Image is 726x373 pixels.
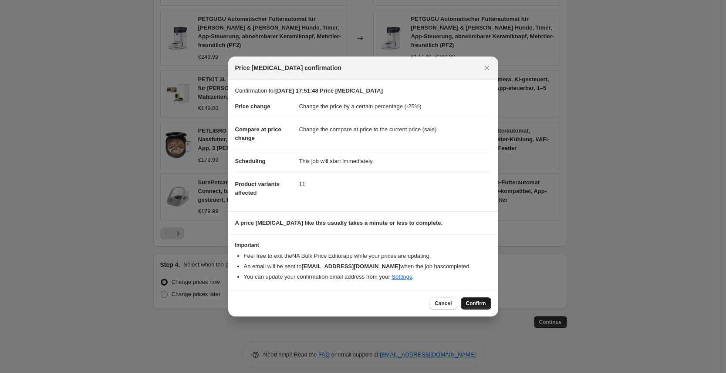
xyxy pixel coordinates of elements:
li: You can update your confirmation email address from your . [244,273,491,281]
li: An email will be sent to when the job has completed . [244,262,491,271]
span: Confirm [466,300,486,307]
span: Product variants affected [235,181,280,196]
span: Price [MEDICAL_DATA] confirmation [235,63,342,72]
b: [EMAIL_ADDRESS][DOMAIN_NAME] [301,263,400,270]
dd: 11 [299,173,491,196]
span: Cancel [435,300,452,307]
dd: Change the price by a certain percentage (-25%) [299,95,491,118]
dd: Change the compare at price to the current price (sale) [299,118,491,141]
h3: Important [235,242,491,249]
span: Scheduling [235,158,266,164]
button: Close [481,62,493,74]
button: Confirm [461,297,491,310]
b: A price [MEDICAL_DATA] like this usually takes a minute or less to complete. [235,220,443,226]
li: Feel free to exit the NA Bulk Price Editor app while your prices are updating. [244,252,491,260]
b: [DATE] 17:51:48 Price [MEDICAL_DATA] [275,87,383,94]
span: Price change [235,103,270,110]
span: Compare at price change [235,126,281,141]
button: Cancel [429,297,457,310]
a: Settings [392,273,412,280]
dd: This job will start immediately. [299,150,491,173]
p: Confirmation for [235,87,491,95]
